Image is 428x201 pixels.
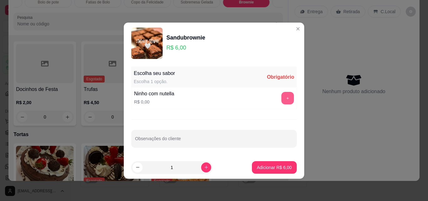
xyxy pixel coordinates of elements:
[131,28,163,59] img: product-image
[252,161,297,174] button: Adicionar R$ 6,00
[267,73,294,81] div: Obrigatório
[134,99,174,105] p: R$ 0,00
[293,24,303,34] button: Close
[201,162,211,172] button: increase-product-quantity
[281,92,294,104] button: add
[135,138,293,144] input: Observações do cliente
[134,70,175,77] div: Escolha seu sabor
[257,164,292,171] p: Adicionar R$ 6,00
[166,43,205,52] p: R$ 6,00
[134,90,174,98] div: Ninho com nutella
[166,33,205,42] div: Sandubrownie
[134,78,175,85] div: Escolha 1 opção.
[133,162,143,172] button: decrease-product-quantity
